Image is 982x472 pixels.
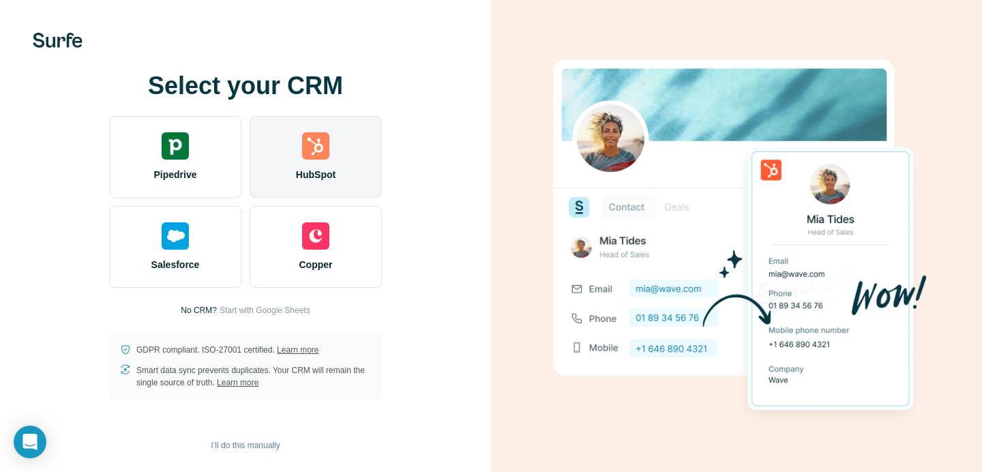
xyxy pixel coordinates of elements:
a: Learn more [277,345,318,355]
span: HubSpot [296,168,336,181]
span: I’ll do this manually [211,439,280,452]
span: Pipedrive [153,168,196,181]
img: pipedrive's logo [162,132,189,160]
div: Open Intercom Messenger [14,426,46,458]
p: No CRM? [181,304,217,316]
p: Smart data sync prevents duplicates. Your CRM will remain the single source of truth. [136,364,371,389]
img: Surfe's logo [33,33,83,48]
span: Salesforce [151,258,200,271]
button: I’ll do this manually [201,435,289,456]
img: salesforce's logo [162,222,189,250]
span: Copper [299,258,333,271]
h1: Select your CRM [109,72,382,100]
button: Start with Google Sheets [220,304,310,316]
p: GDPR compliant. ISO-27001 certified. [136,344,318,356]
img: HUBSPOT image [546,38,927,434]
img: copper's logo [302,222,329,250]
img: hubspot's logo [302,132,329,160]
a: Learn more [217,378,258,387]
